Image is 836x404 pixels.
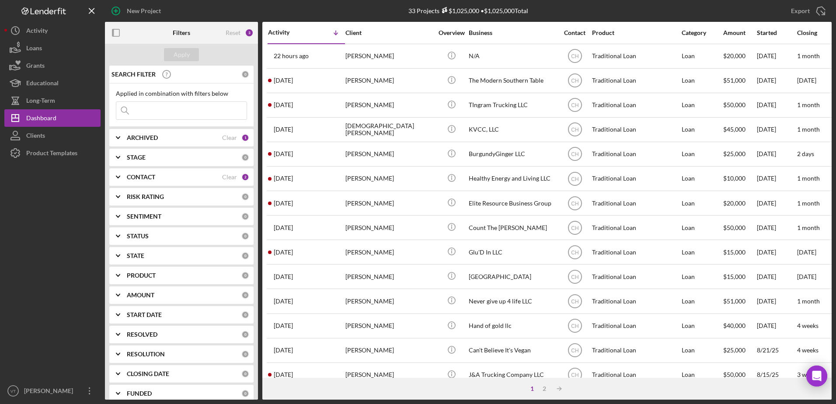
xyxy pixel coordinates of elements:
div: [DATE] [757,69,796,92]
time: 2025-09-07 14:05 [274,150,293,157]
div: [DATE] [757,45,796,68]
div: [DATE] [757,314,796,338]
b: STATE [127,252,144,259]
text: CH [571,127,578,133]
div: Business [469,29,556,36]
div: [DATE] [757,240,796,264]
div: Glu'D In LLC [469,240,556,264]
button: Product Templates [4,144,101,162]
b: AMOUNT [127,292,154,299]
div: Product [592,29,679,36]
div: [PERSON_NAME] [345,69,433,92]
div: [DATE] [757,143,796,166]
div: New Project [127,2,161,20]
time: 2025-09-07 21:10 [274,126,293,133]
div: Traditional Loan [592,192,679,215]
div: Loan [682,363,722,387]
div: Hand of gold llc [469,314,556,338]
time: 2025-09-09 16:53 [274,52,309,59]
button: Loans [4,39,101,57]
span: $45,000 [723,125,745,133]
div: 8/21/25 [757,339,796,362]
div: Loan [682,216,722,239]
div: 8/15/25 [757,363,796,387]
div: Traditional Loan [592,363,679,387]
span: $40,000 [723,322,745,329]
div: Dashboard [26,109,56,129]
div: Traditional Loan [592,118,679,141]
div: Open Intercom Messenger [806,366,827,387]
time: 2025-09-05 15:59 [274,200,293,207]
div: [DATE] [757,192,796,215]
div: The Modern Southern Table [469,69,556,92]
div: 0 [241,390,249,397]
div: 0 [241,311,249,319]
b: PRODUCT [127,272,156,279]
div: [DATE] [757,289,796,313]
span: $15,000 [723,273,745,280]
button: Activity [4,22,101,39]
text: CH [571,323,578,329]
text: CH [571,299,578,305]
span: $20,000 [723,52,745,59]
div: Amount [723,29,756,36]
a: Clients [4,127,101,144]
div: Activity [26,22,48,42]
div: BurgundyGinger LLC [469,143,556,166]
div: TIngram Trucking LLC [469,94,556,117]
div: Reset [226,29,240,36]
div: [PERSON_NAME] [345,314,433,338]
div: KVCC, LLC [469,118,556,141]
div: [PERSON_NAME] [345,289,433,313]
div: Client [345,29,433,36]
div: Loan [682,94,722,117]
div: Healthy Energy and Living LLC [469,167,556,190]
b: FUNDED [127,390,152,397]
div: [DATE] [757,118,796,141]
b: STAGE [127,154,146,161]
a: Dashboard [4,109,101,127]
a: Educational [4,74,101,92]
time: [DATE] [797,248,816,256]
div: 0 [241,193,249,201]
div: 0 [241,331,249,338]
time: 2025-09-06 00:27 [274,175,293,182]
b: Filters [173,29,190,36]
b: SEARCH FILTER [111,71,156,78]
time: 1 month [797,174,820,182]
div: Traditional Loan [592,339,679,362]
div: 0 [241,252,249,260]
div: Loans [26,39,42,59]
time: 4 weeks [797,322,819,329]
time: 1 month [797,101,820,108]
span: $20,000 [723,199,745,207]
time: [DATE] [797,77,816,84]
div: Clear [222,134,237,141]
div: Loan [682,192,722,215]
div: Clients [26,127,45,146]
button: VT[PERSON_NAME] [4,382,101,400]
b: RISK RATING [127,193,164,200]
text: CH [571,151,578,157]
div: Elite Resource Business Group [469,192,556,215]
div: Clear [222,174,237,181]
time: 4 weeks [797,346,819,354]
div: Traditional Loan [592,143,679,166]
div: Loan [682,265,722,288]
span: $25,000 [723,346,745,354]
div: Traditional Loan [592,289,679,313]
span: $50,000 [723,371,745,378]
div: [PERSON_NAME] [345,192,433,215]
div: [PERSON_NAME] [345,339,433,362]
b: STATUS [127,233,149,240]
div: Traditional Loan [592,94,679,117]
div: [DATE] [757,94,796,117]
div: Loan [682,314,722,338]
a: Long-Term [4,92,101,109]
div: Traditional Loan [592,167,679,190]
span: $50,000 [723,224,745,231]
div: [PERSON_NAME] [22,382,79,402]
b: SENTIMENT [127,213,161,220]
time: 2025-08-19 17:47 [274,371,293,378]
